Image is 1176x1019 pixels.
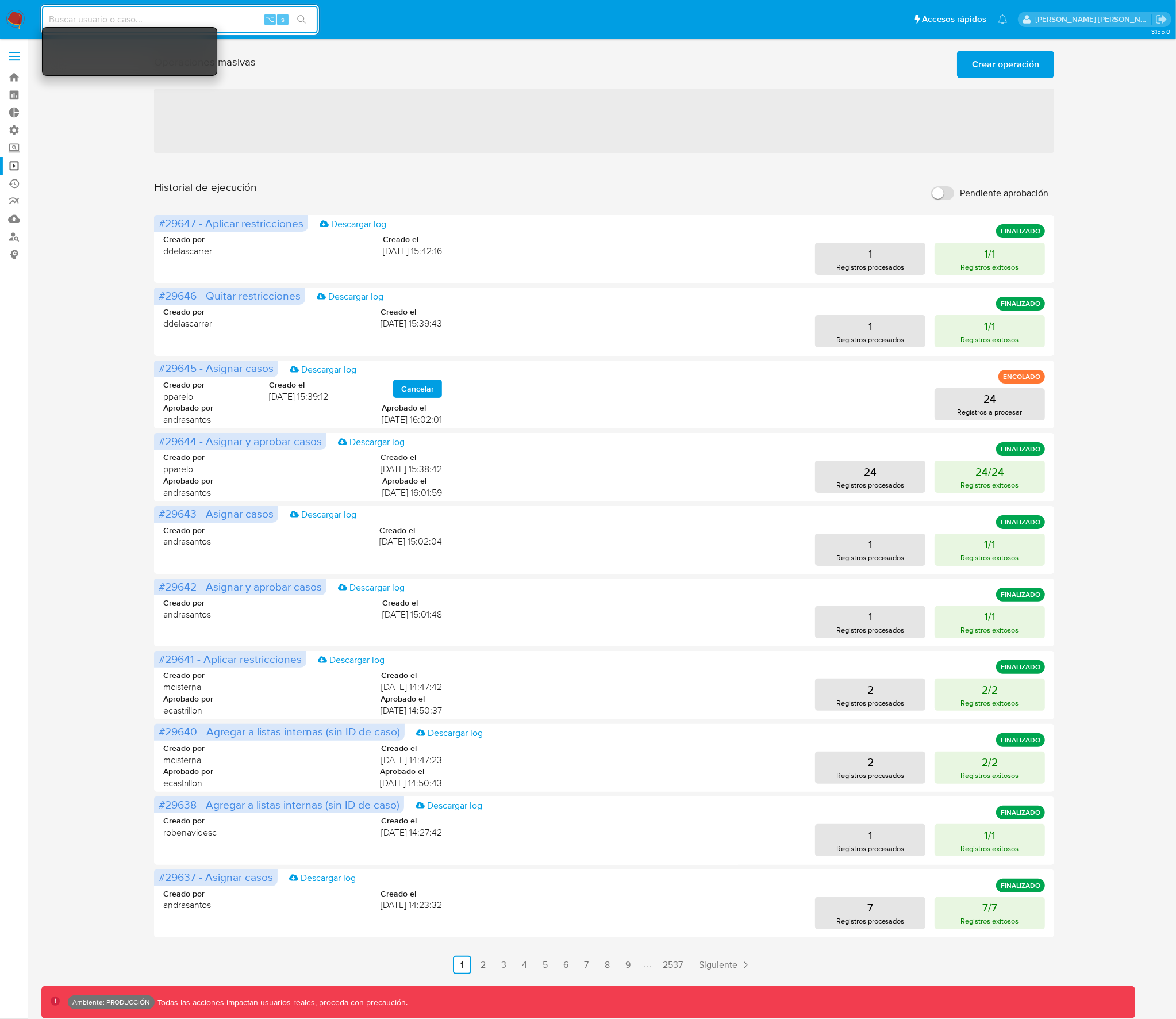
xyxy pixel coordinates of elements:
[1036,14,1152,25] p: jarvi.zambrano@mercadolibre.com.co
[998,14,1008,24] a: Notificaciones
[922,13,986,25] span: Accesos rápidos
[1155,13,1167,25] a: Salir
[266,14,274,25] span: ⌥
[155,997,408,1008] p: Todas las acciones impactan usuarios reales, proceda con precaución.
[42,12,318,27] input: Buscar usuario o caso...
[281,14,285,25] span: s
[290,12,313,28] button: search-icon
[72,1000,150,1005] p: Ambiente: PRODUCCIÓN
